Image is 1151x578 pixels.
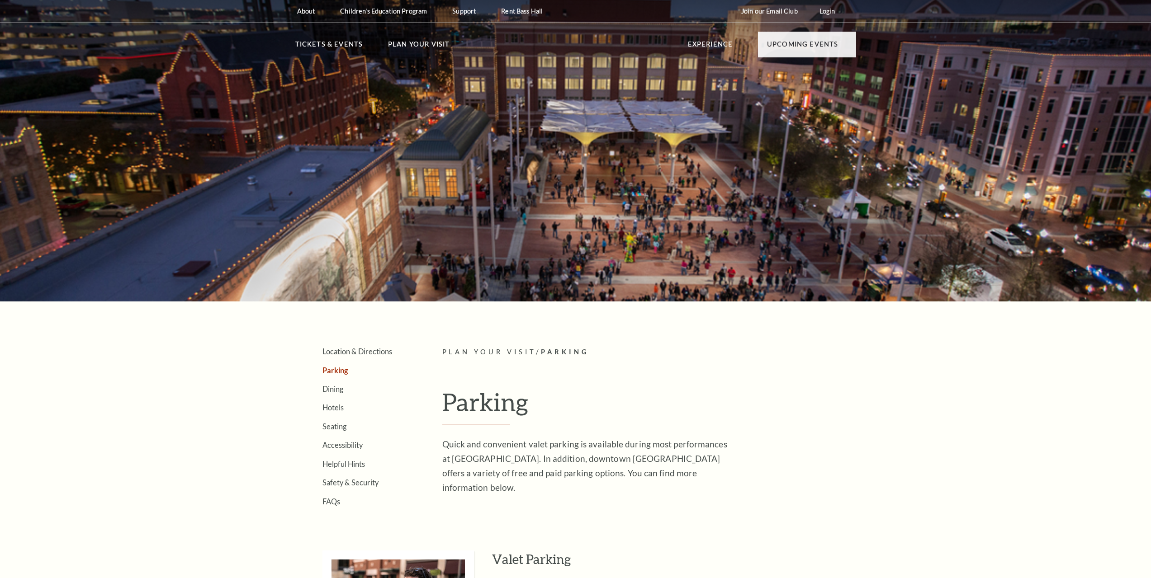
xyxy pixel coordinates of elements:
span: Parking [541,348,589,356]
p: Rent Bass Hall [501,7,543,15]
p: Quick and convenient valet parking is available during most performances at [GEOGRAPHIC_DATA]. In... [442,437,736,495]
h1: Parking [442,387,856,424]
a: Dining [322,385,343,393]
p: Upcoming Events [767,39,838,55]
a: Location & Directions [322,347,392,356]
p: Experience [688,39,733,55]
a: Helpful Hints [322,460,365,468]
a: Safety & Security [322,478,379,487]
a: Accessibility [322,441,363,449]
a: Parking [322,366,348,375]
p: Plan Your Visit [388,39,450,55]
p: Children's Education Program [340,7,427,15]
p: About [297,7,315,15]
p: Tickets & Events [295,39,363,55]
p: / [442,347,856,358]
h3: Valet Parking [492,550,856,576]
a: FAQs [322,497,340,506]
p: Support [452,7,476,15]
a: Seating [322,422,346,431]
span: Plan Your Visit [442,348,536,356]
a: Hotels [322,403,344,412]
